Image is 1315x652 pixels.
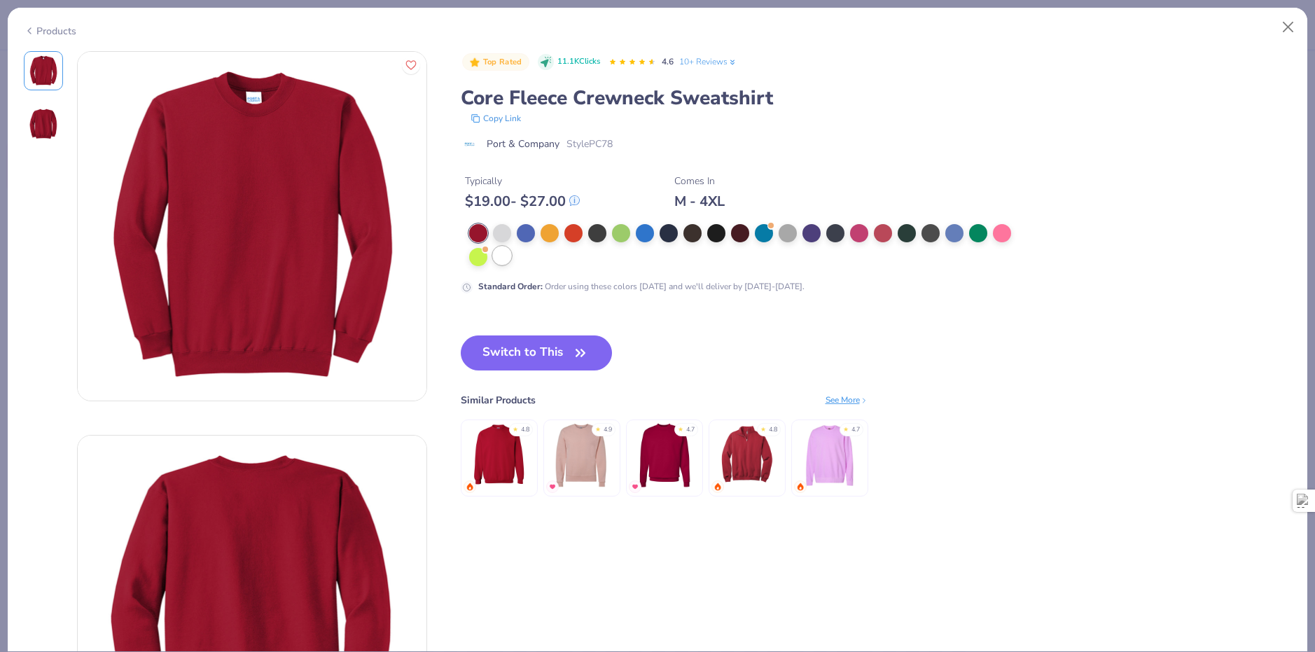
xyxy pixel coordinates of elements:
[608,51,656,74] div: 4.6 Stars
[478,280,805,293] div: Order using these colors [DATE] and we'll deliver by [DATE]-[DATE].
[662,56,674,67] span: 4.6
[78,52,426,401] img: Front
[604,425,612,435] div: 4.9
[466,422,532,488] img: Gildan Adult Heavy Blend Adult 8 Oz. 50/50 Fleece Crew
[27,54,60,88] img: Front
[1275,14,1302,41] button: Close
[461,139,480,150] img: brand logo
[686,425,695,435] div: 4.7
[465,193,580,210] div: $ 19.00 - $ 27.00
[714,483,722,491] img: trending.gif
[461,85,1292,111] div: Core Fleece Crewneck Sweatshirt
[465,174,580,188] div: Typically
[826,394,868,406] div: See More
[674,193,725,210] div: M - 4XL
[843,425,849,431] div: ★
[674,174,725,188] div: Comes In
[851,425,860,435] div: 4.7
[27,107,60,141] img: Back
[548,483,557,491] img: MostFav.gif
[796,483,805,491] img: trending.gif
[678,425,683,431] div: ★
[631,483,639,491] img: MostFav.gif
[760,425,766,431] div: ★
[769,425,777,435] div: 4.8
[548,422,615,488] img: Jerzees Adult NuBlend® Fleece Crew
[513,425,518,431] div: ★
[557,56,600,68] span: 11.1K Clicks
[483,58,522,66] span: Top Rated
[478,281,543,292] strong: Standard Order :
[796,422,863,488] img: Comfort Colors Unisex Lightweight Cotton Crewneck Sweatshirt
[679,55,737,68] a: 10+ Reviews
[469,57,480,68] img: Top Rated sort
[466,483,474,491] img: trending.gif
[462,53,529,71] button: Badge Button
[487,137,559,151] span: Port & Company
[566,137,613,151] span: Style PC78
[466,111,525,125] button: copy to clipboard
[461,335,613,370] button: Switch to This
[521,425,529,435] div: 4.8
[24,24,76,39] div: Products
[461,393,536,408] div: Similar Products
[631,422,697,488] img: Hanes Unisex 7.8 Oz. Ecosmart 50/50 Crewneck Sweatshirt
[402,56,420,74] button: Like
[595,425,601,431] div: ★
[714,422,780,488] img: Jerzees Nublend Quarter-Zip Cadet Collar Sweatshirt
